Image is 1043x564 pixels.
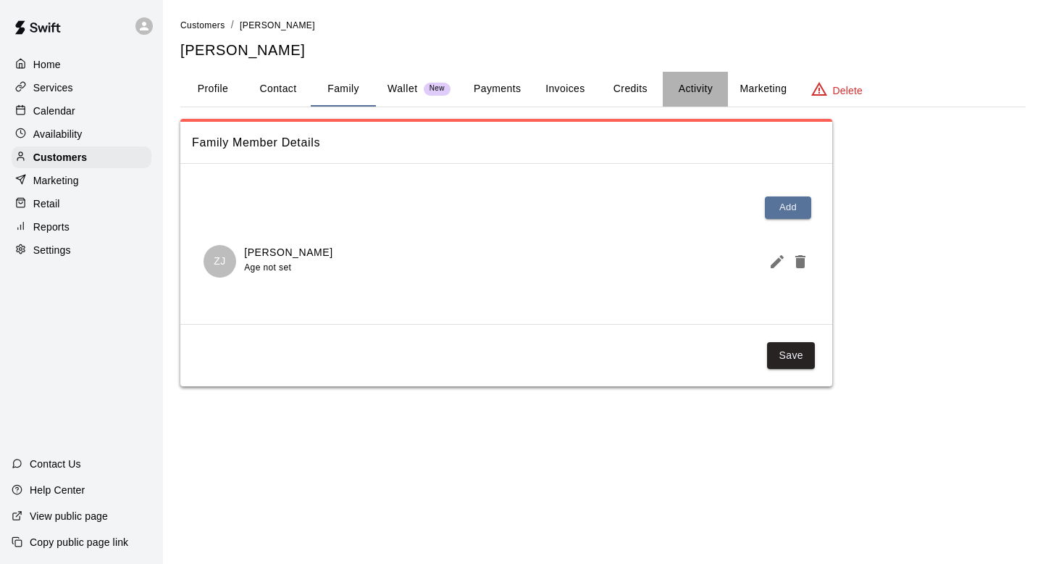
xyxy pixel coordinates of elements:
[33,57,61,72] p: Home
[33,127,83,141] p: Availability
[30,483,85,497] p: Help Center
[598,72,663,107] button: Credits
[244,262,291,273] span: Age not set
[33,220,70,234] p: Reports
[763,247,786,276] button: Edit Member
[12,239,151,261] a: Settings
[180,20,225,30] span: Customers
[424,84,451,94] span: New
[663,72,728,107] button: Activity
[33,196,60,211] p: Retail
[462,72,532,107] button: Payments
[12,123,151,145] a: Availability
[12,77,151,99] a: Services
[180,72,1026,107] div: basic tabs example
[311,72,376,107] button: Family
[388,81,418,96] p: Wallet
[180,19,225,30] a: Customers
[33,80,73,95] p: Services
[240,20,315,30] span: [PERSON_NAME]
[192,133,821,152] span: Family Member Details
[786,247,809,276] button: Delete
[33,150,87,165] p: Customers
[833,83,863,98] p: Delete
[214,254,226,269] p: ZJ
[33,173,79,188] p: Marketing
[33,243,71,257] p: Settings
[231,17,234,33] li: /
[246,72,311,107] button: Contact
[12,54,151,75] a: Home
[180,72,246,107] button: Profile
[180,17,1026,33] nav: breadcrumb
[30,535,128,550] p: Copy public page link
[30,509,108,523] p: View public page
[765,196,811,219] button: Add
[767,342,815,369] button: Save
[12,170,151,191] a: Marketing
[180,41,1026,60] h5: [PERSON_NAME]
[204,245,236,278] div: Zavier Jackson
[12,100,151,122] a: Calendar
[532,72,598,107] button: Invoices
[12,193,151,215] a: Retail
[12,216,151,238] a: Reports
[30,457,81,471] p: Contact Us
[728,72,798,107] button: Marketing
[12,146,151,168] a: Customers
[244,245,332,260] p: [PERSON_NAME]
[33,104,75,118] p: Calendar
